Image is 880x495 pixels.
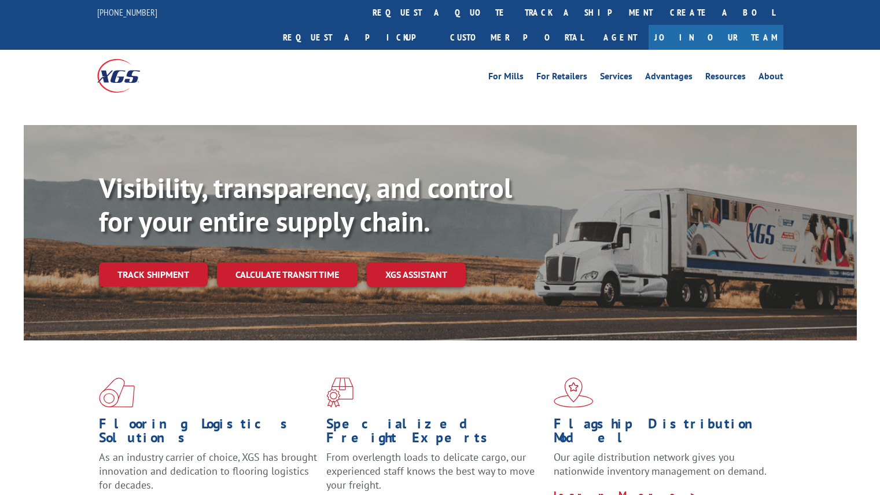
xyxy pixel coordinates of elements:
img: xgs-icon-flagship-distribution-model-red [554,377,594,408]
a: [PHONE_NUMBER] [97,6,157,18]
span: Our agile distribution network gives you nationwide inventory management on demand. [554,450,767,478]
a: For Retailers [536,72,587,85]
a: Resources [705,72,746,85]
a: Customer Portal [441,25,592,50]
a: Calculate transit time [217,262,358,287]
img: xgs-icon-focused-on-flooring-red [326,377,354,408]
a: Join Our Team [649,25,783,50]
a: For Mills [488,72,524,85]
span: As an industry carrier of choice, XGS has brought innovation and dedication to flooring logistics... [99,450,317,492]
h1: Flagship Distribution Model [554,417,772,450]
a: Track shipment [99,262,208,287]
a: About [759,72,783,85]
h1: Flooring Logistics Solutions [99,417,318,450]
a: Advantages [645,72,693,85]
a: Services [600,72,632,85]
a: Request a pickup [274,25,441,50]
img: xgs-icon-total-supply-chain-intelligence-red [99,377,135,408]
a: XGS ASSISTANT [367,262,466,287]
b: Visibility, transparency, and control for your entire supply chain. [99,170,512,239]
a: Agent [592,25,649,50]
h1: Specialized Freight Experts [326,417,545,450]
